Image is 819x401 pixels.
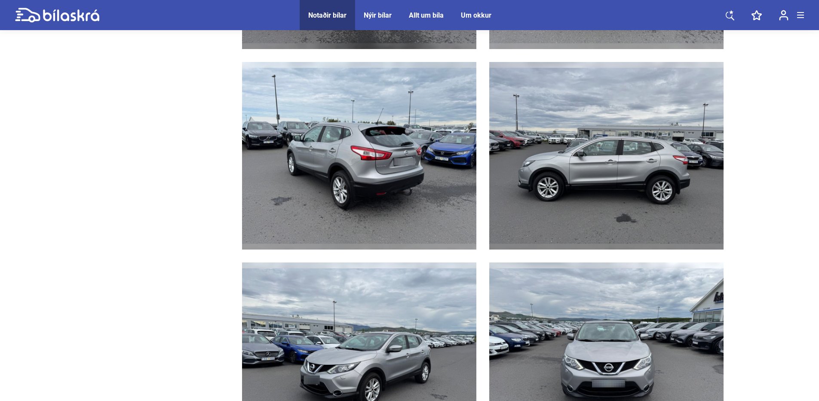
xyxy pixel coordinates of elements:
[308,11,347,19] a: Notaðir bílar
[779,10,788,21] img: user-login.svg
[364,11,392,19] a: Nýir bílar
[409,11,444,19] a: Allt um bíla
[461,11,491,19] a: Um okkur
